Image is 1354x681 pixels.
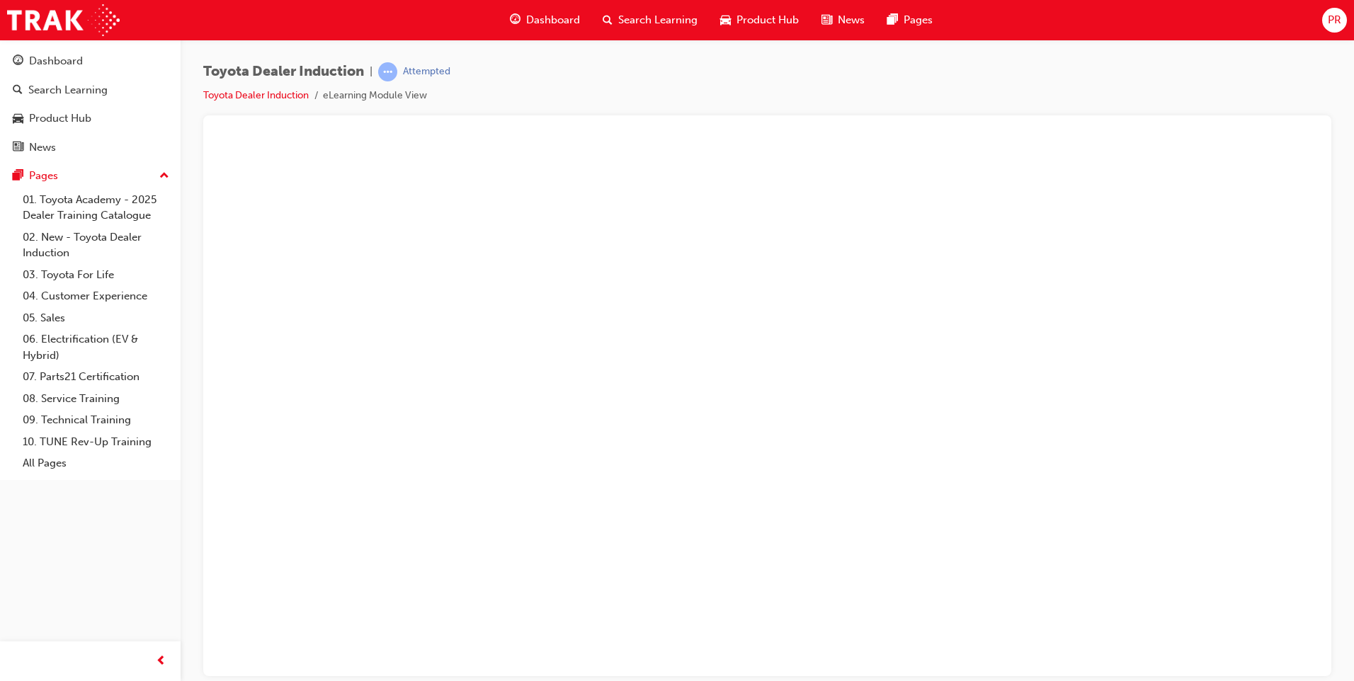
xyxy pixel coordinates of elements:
[13,142,23,154] span: news-icon
[510,11,520,29] span: guage-icon
[203,89,309,101] a: Toyota Dealer Induction
[17,452,175,474] a: All Pages
[6,135,175,161] a: News
[29,168,58,184] div: Pages
[838,12,865,28] span: News
[17,388,175,410] a: 08. Service Training
[17,307,175,329] a: 05. Sales
[29,110,91,127] div: Product Hub
[591,6,709,35] a: search-iconSearch Learning
[156,653,166,670] span: prev-icon
[13,84,23,97] span: search-icon
[17,366,175,388] a: 07. Parts21 Certification
[736,12,799,28] span: Product Hub
[904,12,933,28] span: Pages
[13,55,23,68] span: guage-icon
[499,6,591,35] a: guage-iconDashboard
[810,6,876,35] a: news-iconNews
[17,264,175,286] a: 03. Toyota For Life
[17,328,175,366] a: 06. Electrification (EV & Hybrid)
[403,65,450,79] div: Attempted
[876,6,944,35] a: pages-iconPages
[618,12,698,28] span: Search Learning
[6,77,175,103] a: Search Learning
[887,11,898,29] span: pages-icon
[323,88,427,104] li: eLearning Module View
[6,45,175,163] button: DashboardSearch LearningProduct HubNews
[159,167,169,185] span: up-icon
[29,53,83,69] div: Dashboard
[13,170,23,183] span: pages-icon
[370,64,372,80] span: |
[7,4,120,36] img: Trak
[1328,12,1341,28] span: PR
[6,48,175,74] a: Dashboard
[709,6,810,35] a: car-iconProduct Hub
[17,189,175,227] a: 01. Toyota Academy - 2025 Dealer Training Catalogue
[13,113,23,125] span: car-icon
[1322,8,1347,33] button: PR
[203,64,364,80] span: Toyota Dealer Induction
[526,12,580,28] span: Dashboard
[17,409,175,431] a: 09. Technical Training
[603,11,613,29] span: search-icon
[821,11,832,29] span: news-icon
[29,139,56,156] div: News
[6,163,175,189] button: Pages
[6,105,175,132] a: Product Hub
[17,285,175,307] a: 04. Customer Experience
[720,11,731,29] span: car-icon
[17,431,175,453] a: 10. TUNE Rev-Up Training
[28,82,108,98] div: Search Learning
[17,227,175,264] a: 02. New - Toyota Dealer Induction
[378,62,397,81] span: learningRecordVerb_ATTEMPT-icon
